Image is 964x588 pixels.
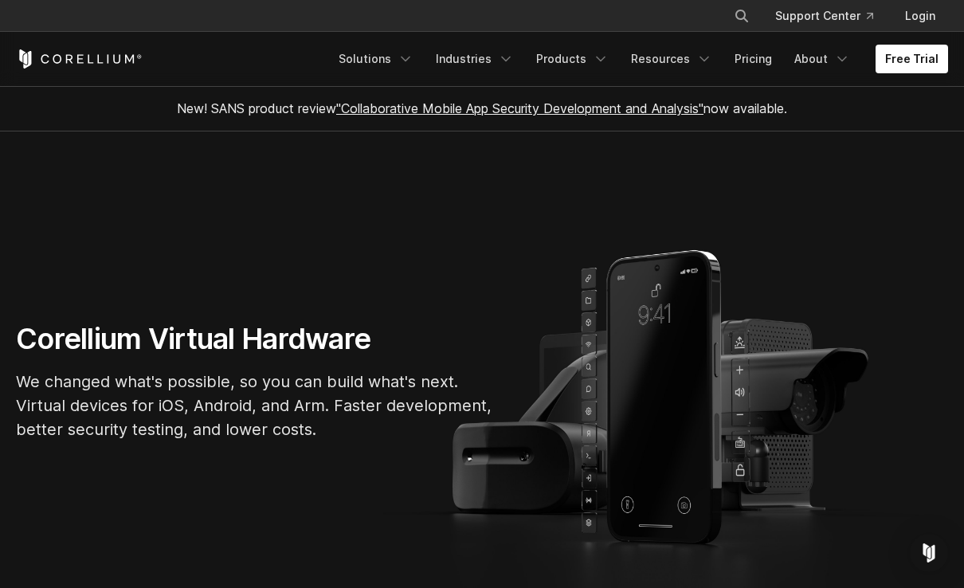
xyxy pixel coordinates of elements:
a: Resources [621,45,722,73]
a: Industries [426,45,523,73]
h1: Corellium Virtual Hardware [16,321,494,357]
a: Solutions [329,45,423,73]
button: Search [727,2,756,30]
a: Pricing [725,45,782,73]
div: Navigation Menu [329,45,948,73]
a: Products [527,45,618,73]
a: About [785,45,860,73]
a: Login [892,2,948,30]
a: Free Trial [876,45,948,73]
a: Corellium Home [16,49,143,69]
a: Support Center [762,2,886,30]
a: "Collaborative Mobile App Security Development and Analysis" [336,100,703,116]
span: New! SANS product review now available. [177,100,787,116]
div: Navigation Menu [715,2,948,30]
div: Open Intercom Messenger [910,534,948,572]
p: We changed what's possible, so you can build what's next. Virtual devices for iOS, Android, and A... [16,370,494,441]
